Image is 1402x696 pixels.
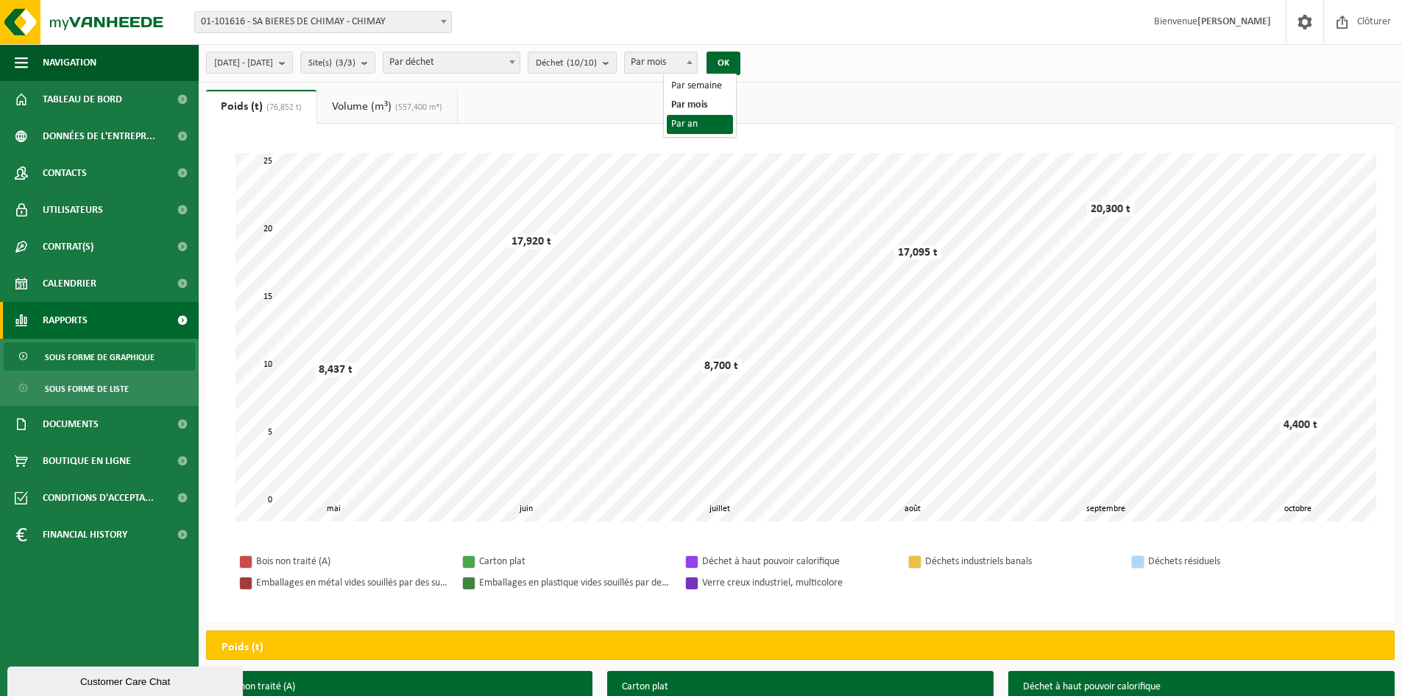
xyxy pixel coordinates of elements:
[702,552,893,571] div: Déchet à haut pouvoir calorifique
[667,96,733,115] li: Par mois
[256,574,447,592] div: Emballages en métal vides souillés par des substances dangereuses
[214,52,273,74] span: [DATE] - [DATE]
[256,552,447,571] div: Bois non traité (A)
[206,90,316,124] a: Poids (t)
[43,228,93,265] span: Contrat(s)
[336,58,355,68] count: (3/3)
[263,103,302,112] span: (76,852 t)
[315,362,356,377] div: 8,437 t
[567,58,597,68] count: (10/10)
[4,342,195,370] a: Sous forme de graphique
[43,44,96,81] span: Navigation
[702,574,893,592] div: Verre creux industriel, multicolore
[624,52,698,74] span: Par mois
[308,52,355,74] span: Site(s)
[206,52,293,74] button: [DATE] - [DATE]
[1148,552,1339,571] div: Déchets résiduels
[701,359,742,373] div: 8,700 t
[207,631,278,664] h2: Poids (t)
[194,11,452,33] span: 01-101616 - SA BIERES DE CHIMAY - CHIMAY
[43,406,99,443] span: Documents
[667,115,733,134] li: Par an
[508,234,555,249] div: 17,920 t
[707,52,740,75] button: OK
[479,552,670,571] div: Carton plat
[4,374,195,402] a: Sous forme de liste
[43,191,103,228] span: Utilisateurs
[317,90,457,124] a: Volume (m³)
[7,664,246,696] iframe: chat widget
[43,81,122,118] span: Tableau de bord
[45,343,155,371] span: Sous forme de graphique
[383,52,520,74] span: Par déchet
[667,77,733,96] li: Par semaine
[43,516,127,553] span: Financial History
[625,52,697,73] span: Par mois
[43,443,131,479] span: Boutique en ligne
[300,52,375,74] button: Site(s)(3/3)
[392,103,442,112] span: (557,400 m³)
[1087,202,1134,217] div: 20,300 t
[43,479,154,516] span: Conditions d'accepta...
[43,155,87,191] span: Contacts
[383,52,520,73] span: Par déchet
[925,552,1116,571] div: Déchets industriels banals
[43,265,96,302] span: Calendrier
[1280,418,1321,432] div: 4,400 t
[479,574,670,592] div: Emballages en plastique vides souillés par des substances dangereuses
[894,245,941,260] div: 17,095 t
[43,302,88,339] span: Rapports
[536,52,597,74] span: Déchet
[43,118,155,155] span: Données de l'entrepr...
[528,52,617,74] button: Déchet(10/10)
[45,375,129,403] span: Sous forme de liste
[195,12,451,32] span: 01-101616 - SA BIERES DE CHIMAY - CHIMAY
[1197,16,1271,27] strong: [PERSON_NAME]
